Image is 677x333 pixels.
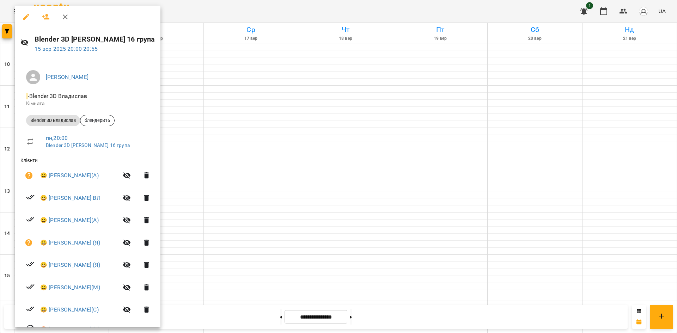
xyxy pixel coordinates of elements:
p: Кімната [26,100,149,107]
a: пн , 20:00 [46,135,68,141]
span: Blender 3D Владислав [26,117,80,124]
a: Blender 3D [PERSON_NAME] 16 група [46,142,130,148]
h6: Blender 3D [PERSON_NAME] 16 група [35,34,155,45]
svg: Візит сплачено [26,215,35,224]
button: Візит ще не сплачено. Додати оплату? [20,234,37,251]
a: 😀 [PERSON_NAME](С) [40,306,99,314]
a: 😀 [PERSON_NAME](М) [40,283,100,292]
a: 😀 [PERSON_NAME](А) [40,171,99,180]
svg: Візит сплачено [26,305,35,313]
button: Візит ще не сплачено. Додати оплату? [20,167,37,184]
div: блендерВ16 [80,115,115,126]
a: 15 вер 2025 20:00-20:55 [35,45,98,52]
svg: Візит сплачено [26,193,35,201]
svg: Візит сплачено [26,260,35,269]
a: 😀 [PERSON_NAME](А) [40,216,99,224]
a: [PERSON_NAME] [46,74,89,80]
svg: Візит сплачено [26,282,35,291]
svg: Візит скасовано [26,324,35,333]
span: - Blender 3D Владислав [26,93,89,99]
span: блендерВ16 [80,117,114,124]
a: 😀 [PERSON_NAME] ВЛ [40,194,100,202]
a: 😀 [PERSON_NAME] (Я) [40,239,100,247]
a: 😀 [PERSON_NAME] (Я) [40,261,100,269]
